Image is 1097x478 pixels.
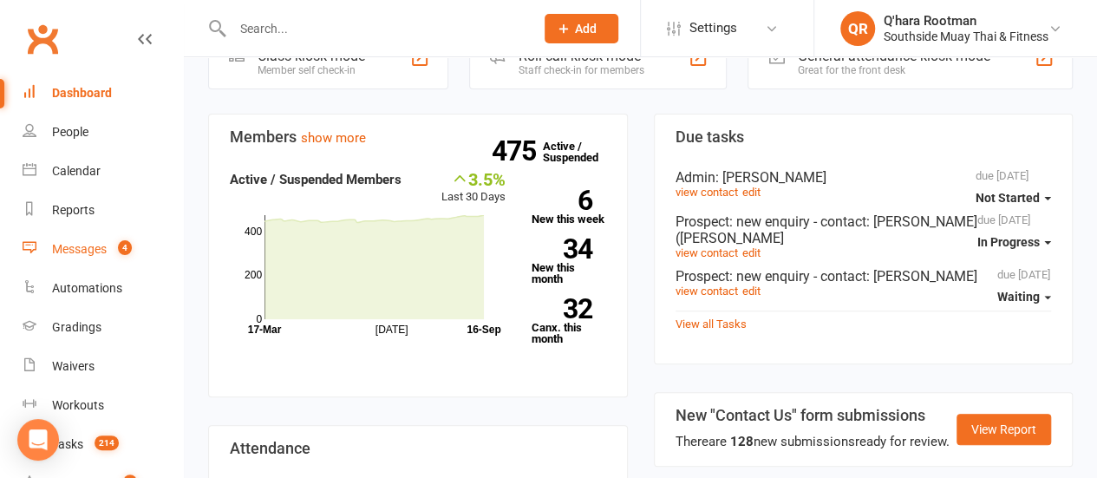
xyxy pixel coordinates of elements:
[118,240,132,255] span: 4
[532,239,606,285] a: 34New this month
[545,14,618,43] button: Add
[23,308,183,347] a: Gradings
[840,11,875,46] div: QR
[957,414,1051,445] a: View Report
[976,182,1051,213] button: Not Started
[492,138,543,164] strong: 475
[676,169,1052,186] div: Admin
[676,213,977,246] span: : [PERSON_NAME] ([PERSON_NAME]
[23,191,183,230] a: Reports
[23,152,183,191] a: Calendar
[23,269,183,308] a: Automations
[676,407,950,424] h3: New "Contact Us" form submissions
[676,431,950,452] div: There are new submissions ready for review.
[676,128,1052,146] h3: Due tasks
[532,236,592,262] strong: 34
[230,440,606,457] h3: Attendance
[52,164,101,178] div: Calendar
[52,398,104,412] div: Workouts
[301,130,366,146] a: show more
[884,29,1048,44] div: Southside Muay Thai & Fitness
[17,419,59,461] div: Open Intercom Messenger
[258,64,365,76] div: Member self check-in
[715,169,826,186] span: : [PERSON_NAME]
[23,230,183,269] a: Messages 4
[230,172,402,187] strong: Active / Suspended Members
[52,359,95,373] div: Waivers
[52,125,88,139] div: People
[676,246,738,259] a: view contact
[866,268,977,285] span: : [PERSON_NAME]
[676,186,738,199] a: view contact
[532,296,592,322] strong: 32
[227,16,522,41] input: Search...
[532,190,606,225] a: 6New this week
[23,74,183,113] a: Dashboard
[52,86,112,100] div: Dashboard
[230,128,606,146] h3: Members
[884,13,1048,29] div: Q'hara Rootman
[52,281,122,295] div: Automations
[997,290,1040,304] span: Waiting
[23,113,183,152] a: People
[52,320,101,334] div: Gradings
[23,347,183,386] a: Waivers
[730,434,754,449] strong: 128
[742,186,761,199] a: edit
[441,169,506,188] div: 3.5%
[23,425,183,464] a: Tasks 214
[676,318,747,331] a: View all Tasks
[95,435,119,450] span: 214
[976,191,1040,205] span: Not Started
[532,298,606,344] a: 32Canx. this month
[543,128,619,176] a: 475Active / Suspended
[21,17,64,61] a: Clubworx
[742,246,761,259] a: edit
[997,281,1051,312] button: Waiting
[532,187,592,213] strong: 6
[575,22,597,36] span: Add
[519,64,644,76] div: Staff check-in for members
[676,268,1052,285] div: Prospect: new enquiry - contact
[23,386,183,425] a: Workouts
[689,9,737,48] span: Settings
[797,64,989,76] div: Great for the front desk
[676,285,738,298] a: view contact
[441,169,506,206] div: Last 30 Days
[742,285,761,298] a: edit
[52,203,95,217] div: Reports
[676,213,1052,246] div: Prospect: new enquiry - contact
[52,437,83,451] div: Tasks
[52,242,107,256] div: Messages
